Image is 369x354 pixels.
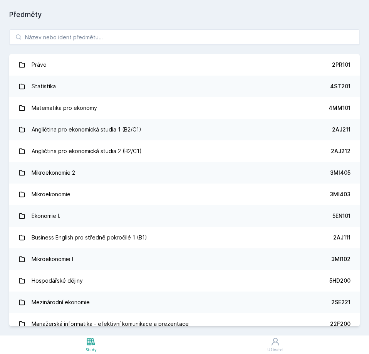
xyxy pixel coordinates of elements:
div: 2AJ212 [331,147,351,155]
div: 2AJ111 [333,234,351,241]
a: Mikroekonomie 3MI403 [9,184,360,205]
a: Ekonomie I. 5EN101 [9,205,360,227]
div: 5EN101 [332,212,351,220]
div: 4ST201 [330,83,351,90]
div: Angličtina pro ekonomická studia 1 (B2/C1) [32,122,141,137]
div: Matematika pro ekonomy [32,100,97,116]
a: Právo 2PR101 [9,54,360,76]
input: Název nebo ident předmětu… [9,29,360,45]
div: Právo [32,57,47,72]
a: Mikroekonomie 2 3MI405 [9,162,360,184]
div: 2AJ211 [332,126,351,133]
a: Mezinárodní ekonomie 2SE221 [9,292,360,313]
div: 4MM101 [329,104,351,112]
a: Hospodářské dějiny 5HD200 [9,270,360,292]
div: Study [86,347,97,353]
a: Mikroekonomie I 3MI102 [9,248,360,270]
div: 22F200 [330,320,351,328]
div: Mikroekonomie 2 [32,165,75,180]
a: Business English pro středně pokročilé 1 (B1) 2AJ111 [9,227,360,248]
div: Mezinárodní ekonomie [32,295,90,310]
a: Matematika pro ekonomy 4MM101 [9,97,360,119]
div: Statistika [32,79,56,94]
div: Angličtina pro ekonomická studia 2 (B2/C1) [32,143,142,159]
div: 5HD200 [329,277,351,285]
div: 3MI405 [330,169,351,177]
h1: Předměty [9,9,360,20]
a: Angličtina pro ekonomická studia 1 (B2/C1) 2AJ211 [9,119,360,140]
a: Statistika 4ST201 [9,76,360,97]
div: 3MI102 [331,255,351,263]
div: Business English pro středně pokročilé 1 (B1) [32,230,147,245]
div: 2PR101 [332,61,351,69]
div: Uživatel [267,347,283,353]
div: Mikroekonomie [32,187,70,202]
a: Angličtina pro ekonomická studia 2 (B2/C1) 2AJ212 [9,140,360,162]
div: Manažerská informatika - efektivní komunikace a prezentace [32,316,189,332]
a: Manažerská informatika - efektivní komunikace a prezentace 22F200 [9,313,360,335]
div: Ekonomie I. [32,208,60,224]
div: Hospodářské dějiny [32,273,83,288]
div: Mikroekonomie I [32,251,73,267]
div: 2SE221 [331,298,351,306]
div: 3MI403 [330,190,351,198]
